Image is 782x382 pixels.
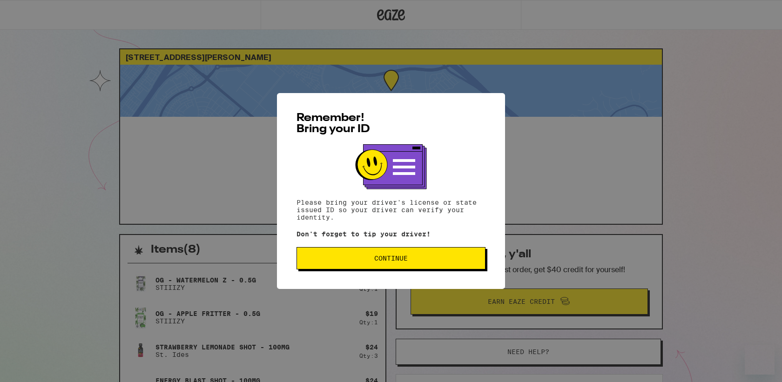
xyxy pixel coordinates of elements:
[297,199,485,221] p: Please bring your driver's license or state issued ID so your driver can verify your identity.
[297,247,485,269] button: Continue
[297,230,485,238] p: Don't forget to tip your driver!
[374,255,408,261] span: Continue
[297,113,370,135] span: Remember! Bring your ID
[745,345,775,375] iframe: Button to launch messaging window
